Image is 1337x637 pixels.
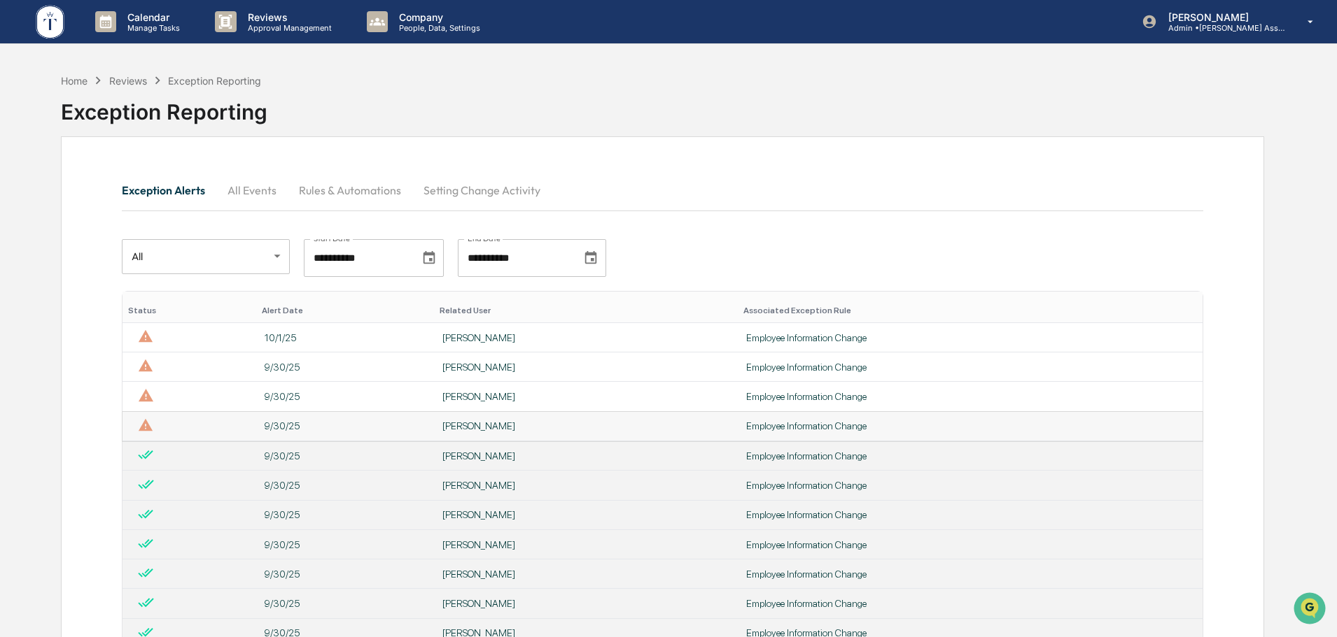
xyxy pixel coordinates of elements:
[139,347,169,357] span: Pylon
[746,362,1194,373] div: Employee Information Change
[116,190,121,201] span: •
[43,228,113,239] span: [PERSON_NAME]
[122,237,290,275] div: All
[101,287,113,299] div: 🗄️
[34,3,67,41] img: logo
[265,450,426,461] div: 9/30/25
[61,88,1264,124] div: Exception Reporting
[746,450,1194,461] div: Employee Information Change
[216,173,288,207] button: All Events
[265,480,426,491] div: 9/30/25
[442,480,729,491] div: [PERSON_NAME]
[14,155,94,166] div: Past conversations
[43,190,113,201] span: [PERSON_NAME]
[442,450,729,461] div: [PERSON_NAME]
[99,346,169,357] a: Powered byPylon
[442,509,729,520] div: [PERSON_NAME]
[1157,23,1287,33] p: Admin • [PERSON_NAME] Asset Management LLC
[116,11,187,23] p: Calendar
[96,280,179,306] a: 🗄️Attestations
[265,539,426,550] div: 9/30/25
[124,228,153,239] span: [DATE]
[442,539,729,550] div: [PERSON_NAME]
[115,286,174,300] span: Attestations
[746,480,1194,491] div: Employee Information Change
[746,391,1194,402] div: Employee Information Change
[577,245,604,271] button: Choose date, selected date is Dec 31, 2025
[416,245,442,271] button: Choose date, selected date is Jan 1, 2024
[14,215,36,237] img: Tammy Steffen
[262,306,428,315] div: Toggle SortBy
[412,173,552,207] button: Setting Change Activity
[128,306,251,315] div: Toggle SortBy
[1292,591,1330,629] iframe: Open customer support
[168,75,261,87] div: Exception Reporting
[14,107,39,132] img: 1746055101610-c473b297-6a78-478c-a979-82029cc54cd1
[14,287,25,299] div: 🖐️
[61,75,87,87] div: Home
[746,332,1194,343] div: Employee Information Change
[442,332,729,343] div: [PERSON_NAME]
[746,420,1194,431] div: Employee Information Change
[265,362,426,373] div: 9/30/25
[746,509,1194,520] div: Employee Information Change
[116,23,187,33] p: Manage Tasks
[265,332,426,343] div: 10/1/25
[122,173,216,207] button: Exception Alerts
[746,598,1194,609] div: Employee Information Change
[442,598,729,609] div: [PERSON_NAME]
[388,23,487,33] p: People, Data, Settings
[265,391,426,402] div: 9/30/25
[442,420,729,431] div: [PERSON_NAME]
[14,29,255,52] p: How can we help?
[14,314,25,325] div: 🔎
[265,509,426,520] div: 9/30/25
[746,568,1194,580] div: Employee Information Change
[468,233,500,244] label: End Date
[28,286,90,300] span: Preclearance
[63,107,230,121] div: Start new chat
[314,233,350,244] label: Start Date
[116,228,121,239] span: •
[442,362,729,373] div: [PERSON_NAME]
[217,152,255,169] button: See all
[746,539,1194,550] div: Employee Information Change
[63,121,192,132] div: We're available if you need us!
[14,177,36,199] img: Tammy Steffen
[265,568,426,580] div: 9/30/25
[1157,11,1287,23] p: [PERSON_NAME]
[8,307,94,332] a: 🔎Data Lookup
[8,280,96,306] a: 🖐️Preclearance
[442,391,729,402] div: [PERSON_NAME]
[743,306,1197,315] div: Toggle SortBy
[388,11,487,23] p: Company
[122,173,1203,207] div: secondary tabs example
[265,420,426,431] div: 9/30/25
[288,173,412,207] button: Rules & Automations
[237,23,339,33] p: Approval Management
[29,107,55,132] img: 8933085812038_c878075ebb4cc5468115_72.jpg
[265,598,426,609] div: 9/30/25
[238,111,255,128] button: Start new chat
[28,313,88,327] span: Data Lookup
[124,190,153,201] span: [DATE]
[440,306,732,315] div: Toggle SortBy
[237,11,339,23] p: Reviews
[109,75,147,87] div: Reviews
[442,568,729,580] div: [PERSON_NAME]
